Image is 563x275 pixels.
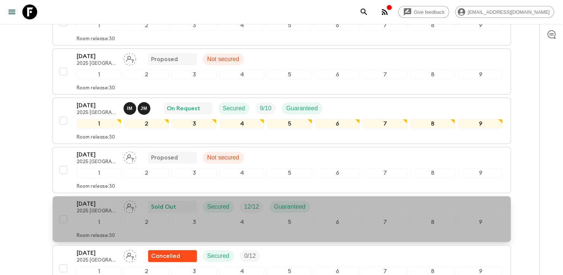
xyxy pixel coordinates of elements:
[77,135,115,140] p: Room release: 30
[220,217,264,227] div: 4
[124,119,169,129] div: 2
[363,168,407,178] div: 7
[203,201,234,213] div: Secured
[207,55,239,64] p: Not secured
[77,233,115,239] p: Room release: 30
[203,250,234,262] div: Secured
[77,101,118,110] p: [DATE]
[52,98,511,144] button: [DATE]2025 [GEOGRAPHIC_DATA] (Jun - Nov)Iddy Masoud Kilanga, Joachim MukunguOn RequestSecuredTrip...
[240,201,263,213] div: Trip Fill
[141,105,147,111] p: J M
[124,70,169,79] div: 2
[203,152,244,164] div: Not secured
[77,217,121,227] div: 1
[172,70,217,79] div: 3
[77,52,118,61] p: [DATE]
[77,159,118,165] p: 2025 [GEOGRAPHIC_DATA] (Jun - Nov)
[127,105,132,111] p: I M
[458,119,503,129] div: 9
[77,85,115,91] p: Room release: 30
[315,20,360,30] div: 6
[410,20,455,30] div: 8
[315,168,360,178] div: 6
[172,168,217,178] div: 3
[315,119,360,129] div: 6
[255,102,276,114] div: Trip Fill
[167,104,200,113] p: On Request
[363,70,407,79] div: 7
[267,217,312,227] div: 5
[172,217,217,227] div: 3
[124,203,136,209] span: Assign pack leader
[315,70,360,79] div: 6
[124,55,136,61] span: Assign pack leader
[410,9,449,15] span: Give feedback
[77,61,118,67] p: 2025 [GEOGRAPHIC_DATA] (Jun - Nov)
[410,217,455,227] div: 8
[458,217,503,227] div: 9
[356,4,371,19] button: search adventures
[274,202,306,211] p: Guaranteed
[315,217,360,227] div: 6
[77,110,118,116] p: 2025 [GEOGRAPHIC_DATA] (Jun - Nov)
[77,20,121,30] div: 1
[124,168,169,178] div: 2
[77,208,118,214] p: 2025 [GEOGRAPHIC_DATA] (Jun - Nov)
[77,119,121,129] div: 1
[77,70,121,79] div: 1
[398,6,449,18] a: Give feedback
[77,199,118,208] p: [DATE]
[52,48,511,95] button: [DATE]2025 [GEOGRAPHIC_DATA] (Jun - Nov)Assign pack leaderProposedNot secured123456789Room releas...
[207,153,239,162] p: Not secured
[207,202,230,211] p: Secured
[218,102,250,114] div: Secured
[124,154,136,159] span: Assign pack leader
[4,4,19,19] button: menu
[410,70,455,79] div: 8
[148,250,197,262] div: DMC advised that this is bad season
[458,70,503,79] div: 9
[124,104,152,110] span: Iddy Masoud Kilanga, Joachim Mukungu
[77,257,118,263] p: 2025 [GEOGRAPHIC_DATA] (Jun - Nov)
[124,102,152,115] button: IMJM
[410,168,455,178] div: 8
[458,20,503,30] div: 9
[52,147,511,193] button: [DATE]2025 [GEOGRAPHIC_DATA] (Jun - Nov)Assign pack leaderProposedNot secured123456789Room releas...
[455,6,554,18] div: [EMAIL_ADDRESS][DOMAIN_NAME]
[207,252,230,260] p: Secured
[203,53,244,65] div: Not secured
[77,36,115,42] p: Room release: 30
[363,217,407,227] div: 7
[77,150,118,159] p: [DATE]
[223,104,245,113] p: Secured
[172,119,217,129] div: 3
[124,20,169,30] div: 2
[267,119,312,129] div: 5
[363,119,407,129] div: 7
[77,249,118,257] p: [DATE]
[124,252,136,258] span: Assign pack leader
[240,250,260,262] div: Trip Fill
[77,168,121,178] div: 1
[363,20,407,30] div: 7
[220,119,264,129] div: 4
[267,20,312,30] div: 5
[151,153,178,162] p: Proposed
[220,168,264,178] div: 4
[172,20,217,30] div: 3
[410,119,455,129] div: 8
[267,70,312,79] div: 5
[464,9,554,15] span: [EMAIL_ADDRESS][DOMAIN_NAME]
[458,168,503,178] div: 9
[244,202,259,211] p: 12 / 12
[77,184,115,190] p: Room release: 30
[151,202,176,211] p: Sold Out
[220,20,264,30] div: 4
[124,217,169,227] div: 2
[151,252,180,260] p: Cancelled
[244,252,256,260] p: 0 / 12
[220,70,264,79] div: 4
[286,104,318,113] p: Guaranteed
[52,196,511,242] button: [DATE]2025 [GEOGRAPHIC_DATA] (Jun - Nov)Assign pack leaderSold OutSecuredTrip FillGuaranteed12345...
[151,55,178,64] p: Proposed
